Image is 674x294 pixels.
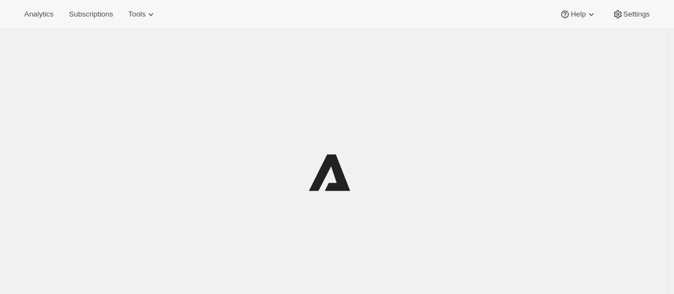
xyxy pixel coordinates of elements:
span: Settings [623,10,650,19]
span: Help [570,10,585,19]
button: Settings [606,7,656,22]
button: Analytics [18,7,60,22]
span: Tools [128,10,145,19]
button: Help [553,7,603,22]
button: Subscriptions [62,7,119,22]
span: Subscriptions [69,10,113,19]
button: Tools [122,7,163,22]
span: Analytics [24,10,53,19]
